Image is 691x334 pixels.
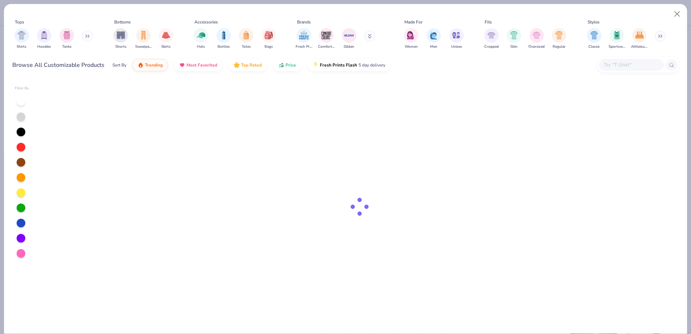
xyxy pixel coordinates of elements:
[194,28,208,50] button: filter button
[14,28,29,50] button: filter button
[405,44,418,50] span: Women
[234,62,240,68] img: TopRated.gif
[242,44,251,50] span: Totes
[135,44,152,50] span: Sweatpants
[507,28,521,50] div: filter for Slim
[17,31,26,39] img: Shirts Image
[114,19,131,25] div: Bottoms
[296,28,312,50] button: filter button
[15,19,24,25] div: Tops
[194,19,218,25] div: Accessories
[15,86,29,91] div: Filter By
[449,28,464,50] button: filter button
[510,31,518,39] img: Slim Image
[179,62,185,68] img: most_fav.gif
[430,44,437,50] span: Men
[318,44,335,50] span: Comfort Colors
[588,44,600,50] span: Classic
[62,44,72,50] span: Tanks
[140,31,147,39] img: Sweatpants Image
[587,28,601,50] div: filter for Classic
[40,31,48,39] img: Hoodies Image
[161,44,171,50] span: Skirts
[262,28,276,50] button: filter button
[132,59,168,71] button: Trending
[113,28,128,50] button: filter button
[218,44,230,50] span: Bottles
[318,28,335,50] button: filter button
[487,31,495,39] img: Cropped Image
[359,61,385,69] span: 5 day delivery
[532,31,541,39] img: Oversized Image
[113,28,128,50] div: filter for Shorts
[197,44,205,50] span: Hats
[313,62,318,68] img: flash.gif
[613,31,621,39] img: Sportswear Image
[484,44,499,50] span: Cropped
[344,30,355,41] img: Gildan Image
[528,28,545,50] div: filter for Oversized
[507,28,521,50] button: filter button
[265,44,273,50] span: Bags
[17,44,26,50] span: Shirts
[186,62,217,68] span: Most Favorited
[603,61,659,69] input: Try "T-Shirt"
[609,28,625,50] div: filter for Sportswear
[426,28,441,50] button: filter button
[553,44,566,50] span: Regular
[265,31,272,39] img: Bags Image
[484,28,499,50] button: filter button
[404,28,419,50] div: filter for Women
[510,44,518,50] span: Slim
[528,28,545,50] button: filter button
[426,28,441,50] div: filter for Men
[484,28,499,50] div: filter for Cropped
[117,31,125,39] img: Shorts Image
[631,28,648,50] button: filter button
[635,31,644,39] img: Athleisure Image
[273,59,301,71] button: Price
[587,28,601,50] button: filter button
[286,62,296,68] span: Price
[14,28,29,50] div: filter for Shirts
[452,31,460,39] img: Unisex Image
[138,62,143,68] img: trending.gif
[588,19,600,25] div: Styles
[112,62,126,68] div: Sort By
[321,30,332,41] img: Comfort Colors Image
[37,28,51,50] button: filter button
[320,62,357,68] span: Fresh Prints Flash
[609,28,625,50] button: filter button
[528,44,545,50] span: Oversized
[37,44,51,50] span: Hoodies
[262,28,276,50] div: filter for Bags
[407,31,415,39] img: Women Image
[241,62,262,68] span: Top Rated
[318,28,335,50] div: filter for Comfort Colors
[216,28,231,50] button: filter button
[342,28,356,50] button: filter button
[197,31,205,39] img: Hats Image
[135,28,152,50] button: filter button
[174,59,223,71] button: Most Favorited
[609,44,625,50] span: Sportswear
[216,28,231,50] div: filter for Bottles
[590,31,598,39] img: Classic Image
[60,28,74,50] div: filter for Tanks
[430,31,438,39] img: Men Image
[344,44,354,50] span: Gildan
[242,31,250,39] img: Totes Image
[631,44,648,50] span: Athleisure
[670,7,684,21] button: Close
[342,28,356,50] div: filter for Gildan
[37,28,51,50] div: filter for Hoodies
[404,28,419,50] button: filter button
[12,61,104,69] div: Browse All Customizable Products
[404,19,422,25] div: Made For
[115,44,126,50] span: Shorts
[220,31,228,39] img: Bottles Image
[162,31,170,39] img: Skirts Image
[159,28,173,50] button: filter button
[451,44,462,50] span: Unisex
[552,28,566,50] button: filter button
